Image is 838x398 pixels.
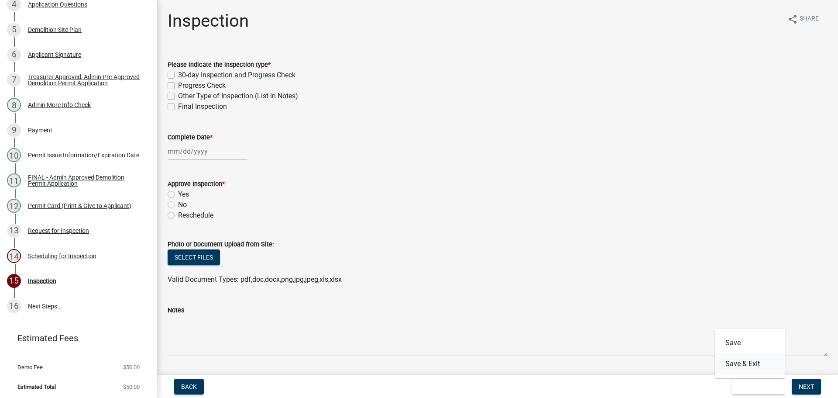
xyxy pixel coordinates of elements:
div: 12 [7,199,21,213]
label: Please indicate the inspection type [168,62,271,68]
div: 7 [7,73,21,87]
label: 30-day Inspection and Progress Check [178,70,295,80]
div: 6 [7,48,21,62]
span: $50.00 [123,364,140,370]
label: Complete Date [168,135,213,141]
div: Application Questions [28,1,87,7]
button: Select files [168,249,220,265]
div: 10 [7,148,21,162]
div: Demolition Site Plan [28,27,82,33]
span: Valid Document Types: pdf,doc,docx,png,jpg,jpeg,xls,xlsx [168,275,342,284]
button: Back [174,379,204,395]
label: Final Inspection [178,101,227,112]
div: Admin More Info Check [28,102,91,108]
div: Applicant Signature [28,52,81,58]
div: 9 [7,123,21,137]
button: Next [792,379,821,395]
button: Save & Exit [715,353,785,374]
div: 11 [7,173,21,187]
div: Permit Card (Print & Give to Applicant) [28,203,131,209]
button: Save [715,332,785,353]
div: Scheduling for Inspection [28,253,96,259]
div: Save & Exit [715,329,785,378]
div: 5 [7,23,21,37]
label: Progress Check [178,80,226,91]
div: 8 [7,98,21,112]
h1: Inspection [168,10,249,31]
div: 16 [7,299,21,313]
label: Notes [168,308,184,314]
span: Save & Exit [739,383,773,390]
span: Next [799,383,814,390]
div: 15 [7,274,21,288]
a: Estimated Fees [7,329,143,347]
span: Share [800,14,819,24]
div: 14 [7,249,21,263]
span: Back [181,383,197,390]
label: Reschedule [178,210,213,221]
div: Payment [28,127,52,133]
div: Request for Inspection [28,228,89,234]
div: Treasurer Approved, Admin Pre-Approved Demolition Permit Application [28,74,143,86]
div: FINAL - Admin Approved Demolition Permit Application [28,174,143,187]
div: Permit Issue Information/Expiration Date [28,152,139,158]
button: shareShare [780,10,826,28]
span: Demo Fee [17,364,43,370]
label: Other Type of Inspection (List in Notes) [178,91,298,101]
span: $50.00 [123,384,140,390]
label: Photo or Document Upload from Site: [168,242,274,248]
div: Inspection [28,278,56,284]
i: share [787,14,798,24]
div: 13 [7,224,21,238]
button: Save & Exit [732,379,785,395]
input: mm/dd/yyyy [168,142,247,160]
span: Estimated Total [17,384,56,390]
label: No [178,200,187,210]
label: Approve Inspection [168,181,225,187]
label: Yes [178,189,189,200]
